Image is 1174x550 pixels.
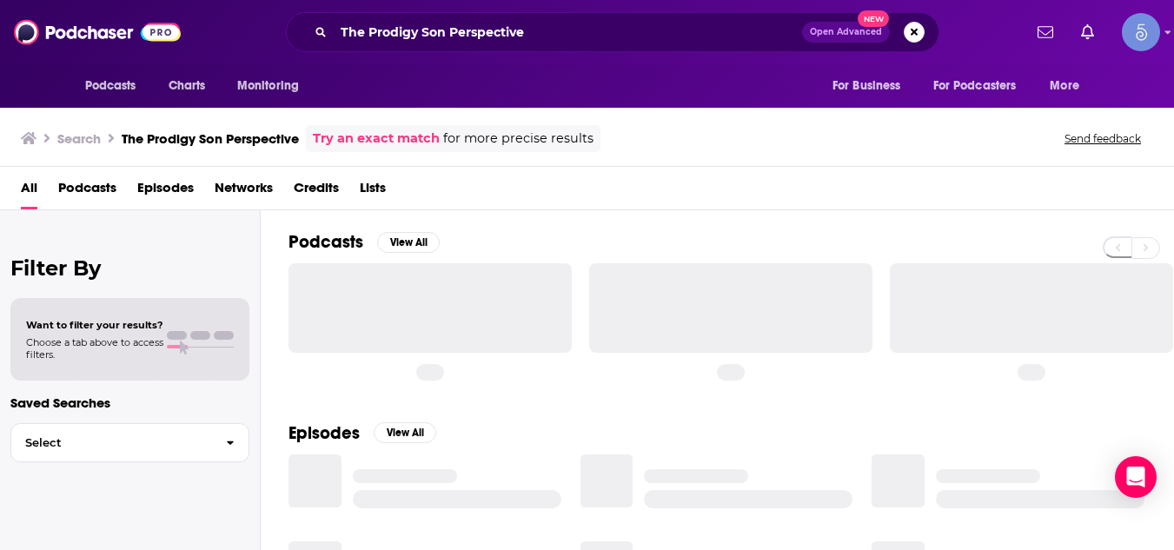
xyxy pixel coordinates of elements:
h2: Podcasts [289,231,363,253]
span: For Podcasters [933,74,1017,98]
h3: Search [57,130,101,147]
span: Choose a tab above to access filters. [26,336,163,361]
span: Monitoring [237,74,299,98]
span: for more precise results [443,129,594,149]
img: Podchaser - Follow, Share and Rate Podcasts [14,16,181,49]
span: Select [11,437,212,448]
a: Lists [360,174,386,209]
span: Want to filter your results? [26,319,163,331]
button: Select [10,423,249,462]
a: Charts [157,70,216,103]
a: PodcastsView All [289,231,440,253]
span: New [858,10,889,27]
button: View All [374,422,436,443]
p: Saved Searches [10,394,249,411]
button: open menu [225,70,322,103]
h2: Episodes [289,422,360,444]
a: Credits [294,174,339,209]
input: Search podcasts, credits, & more... [334,18,802,46]
button: View All [377,232,440,253]
a: Show notifications dropdown [1031,17,1060,47]
div: Search podcasts, credits, & more... [286,12,939,52]
span: For Business [832,74,901,98]
a: Try an exact match [313,129,440,149]
img: User Profile [1122,13,1160,51]
span: Logged in as Spiral5-G1 [1122,13,1160,51]
h3: The Prodigy Son Perspective [122,130,299,147]
a: Podcasts [58,174,116,209]
a: Networks [215,174,273,209]
button: Open AdvancedNew [802,22,890,43]
a: All [21,174,37,209]
button: open menu [1038,70,1101,103]
button: open menu [820,70,923,103]
span: Charts [169,74,206,98]
span: More [1050,74,1079,98]
button: open menu [73,70,159,103]
span: Podcasts [85,74,136,98]
a: Episodes [137,174,194,209]
button: Send feedback [1059,131,1146,146]
div: Open Intercom Messenger [1115,456,1157,498]
span: Open Advanced [810,28,882,36]
a: EpisodesView All [289,422,436,444]
a: Show notifications dropdown [1074,17,1101,47]
h2: Filter By [10,255,249,281]
button: open menu [922,70,1042,103]
button: Show profile menu [1122,13,1160,51]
